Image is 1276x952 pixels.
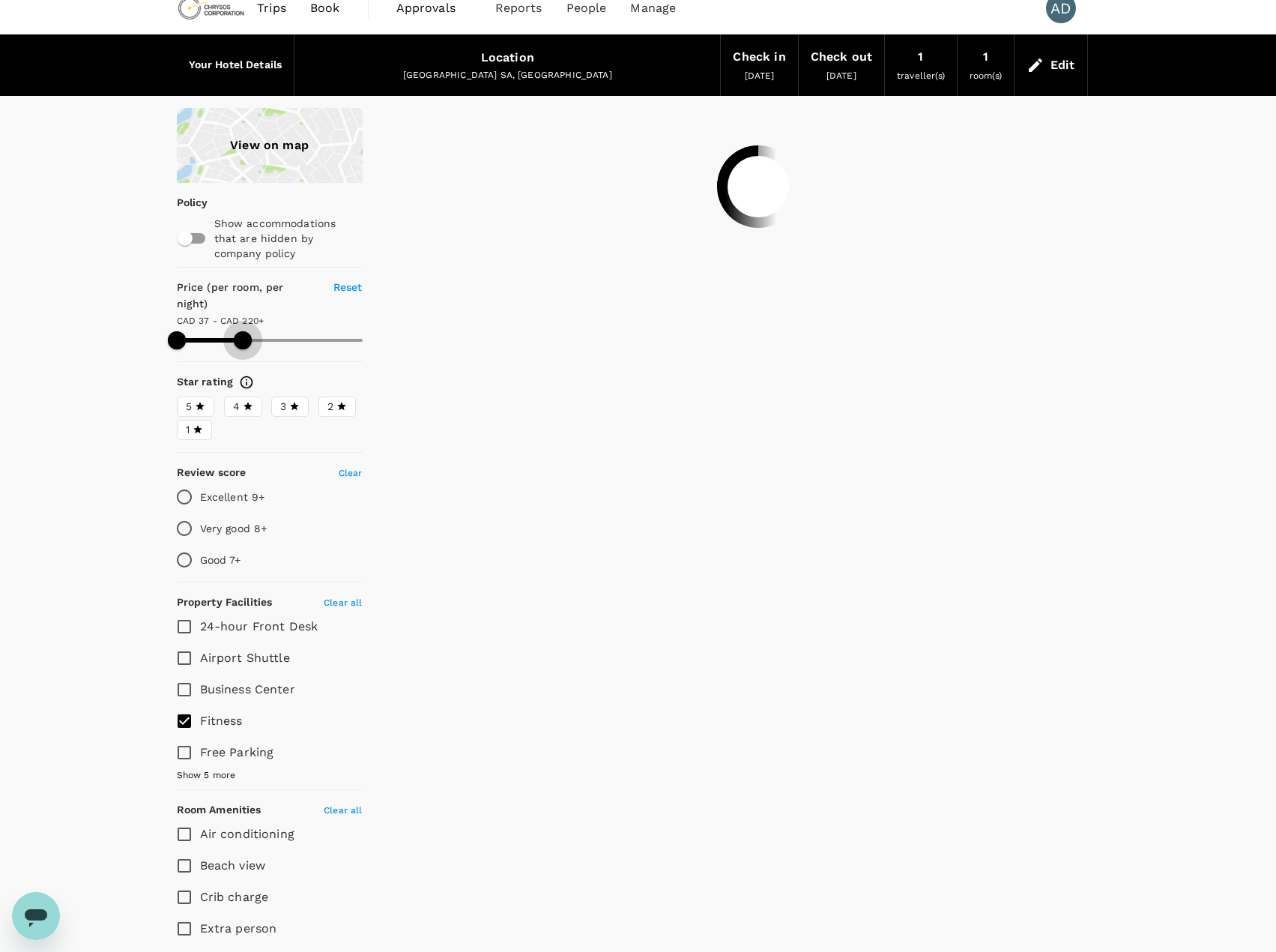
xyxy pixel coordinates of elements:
div: Check out [811,46,872,67]
div: 1 [918,46,923,67]
span: Beach view [200,858,266,873]
p: Policy [177,195,187,210]
span: CAD 37 - CAD 220+ [177,316,264,326]
span: Crib charge [200,890,269,904]
span: Fitness [200,714,243,728]
span: 5 [186,399,192,415]
h6: Review score [177,465,247,481]
h6: Room Amenities [177,802,261,819]
span: Business Center [200,682,295,696]
p: Very good 8+ [200,521,267,536]
iframe: Button to launch messaging window [12,892,60,940]
div: Location [481,47,534,68]
span: 4 [233,399,240,415]
div: 1 [983,46,988,67]
p: Excellent 9+ [200,489,265,504]
p: Good 7+ [200,552,241,567]
div: [GEOGRAPHIC_DATA] SA, [GEOGRAPHIC_DATA] [306,68,708,83]
div: Check in [733,46,785,67]
div: Edit [1050,55,1075,76]
span: 2 [327,399,333,415]
span: [DATE] [745,70,775,81]
span: Clear all [324,805,362,816]
span: Reset [333,281,363,293]
span: Free Parking [200,745,274,759]
span: Clear all [324,597,362,608]
h6: Star rating [177,374,234,391]
span: [DATE] [826,70,856,81]
span: Air conditioning [200,827,294,841]
h6: Your Hotel Details [189,57,282,73]
a: View on map [177,108,363,183]
span: Extra person [200,921,277,936]
h6: Price (per room, per night) [177,280,316,313]
span: 3 [280,399,286,415]
span: Airport Shuttle [200,651,290,665]
span: 1 [186,422,190,438]
h6: Property Facilities [177,594,273,611]
span: Show 5 more [177,768,236,783]
span: room(s) [970,70,1002,81]
span: 24-hour Front Desk [200,619,318,633]
span: Clear [339,468,363,478]
span: traveller(s) [897,70,945,81]
p: Show accommodations that are hidden by company policy [214,216,361,261]
svg: Star ratings are awarded to properties to represent the quality of services, facilities, and amen... [239,375,254,390]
